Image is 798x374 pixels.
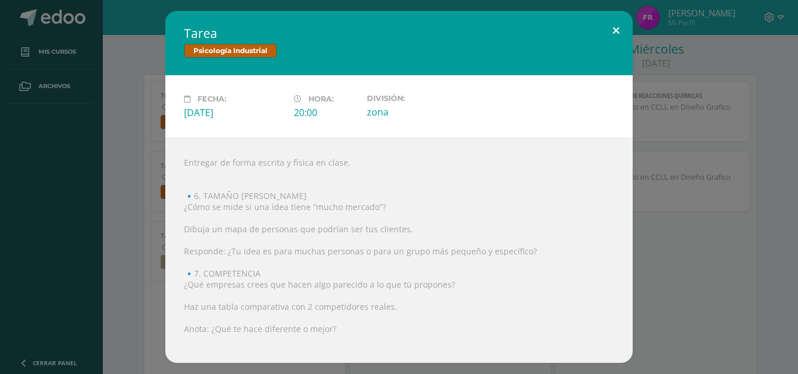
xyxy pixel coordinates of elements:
[367,94,467,103] label: División:
[165,138,633,363] div: Entregar de forma escrita y física en clase. 🔹6. TAMAÑO [PERSON_NAME] ¿Cómo se mide si una idea t...
[184,44,277,58] span: Psicología Industrial
[599,11,633,51] button: Close (Esc)
[308,95,334,103] span: Hora:
[197,95,226,103] span: Fecha:
[294,106,358,119] div: 20:00
[367,106,467,118] div: zona
[184,106,284,119] div: [DATE]
[184,25,614,41] h2: Tarea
